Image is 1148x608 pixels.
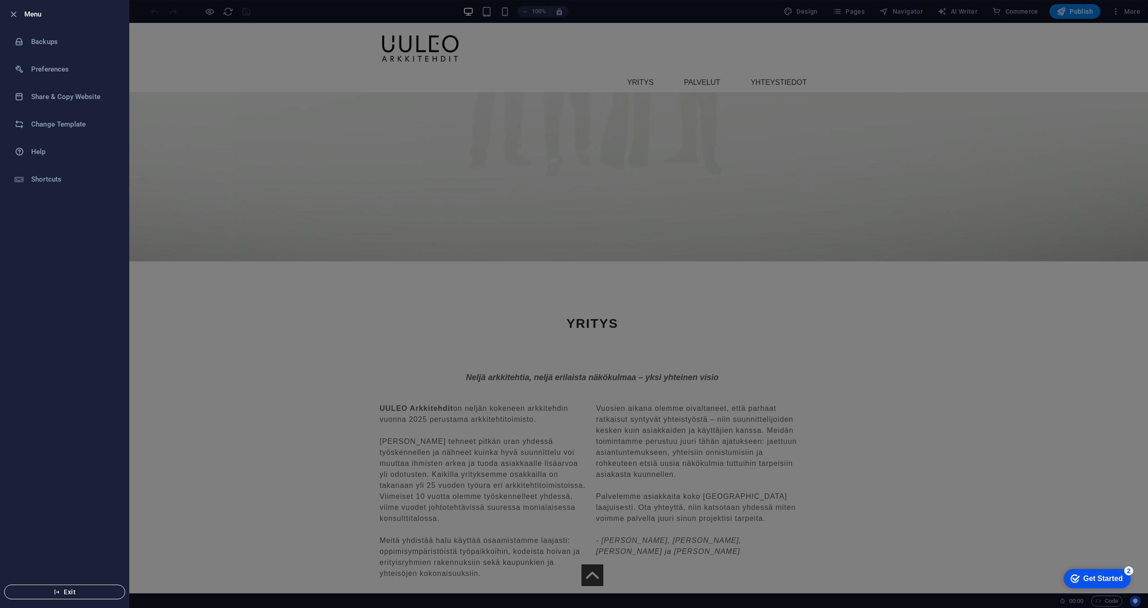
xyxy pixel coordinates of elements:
span: Exit [12,588,117,596]
h6: Change Template [31,119,116,130]
h6: Menu [24,9,121,20]
div: 2 [68,2,77,11]
a: Help [0,138,129,166]
button: Exit [4,585,125,599]
h6: Preferences [31,64,116,75]
h6: Share & Copy Website [31,91,116,102]
h6: Help [31,146,116,157]
div: Get Started 2 items remaining, 60% complete [7,5,74,24]
h6: Backups [31,36,116,47]
h6: Shortcuts [31,174,116,185]
div: Get Started [27,10,66,18]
